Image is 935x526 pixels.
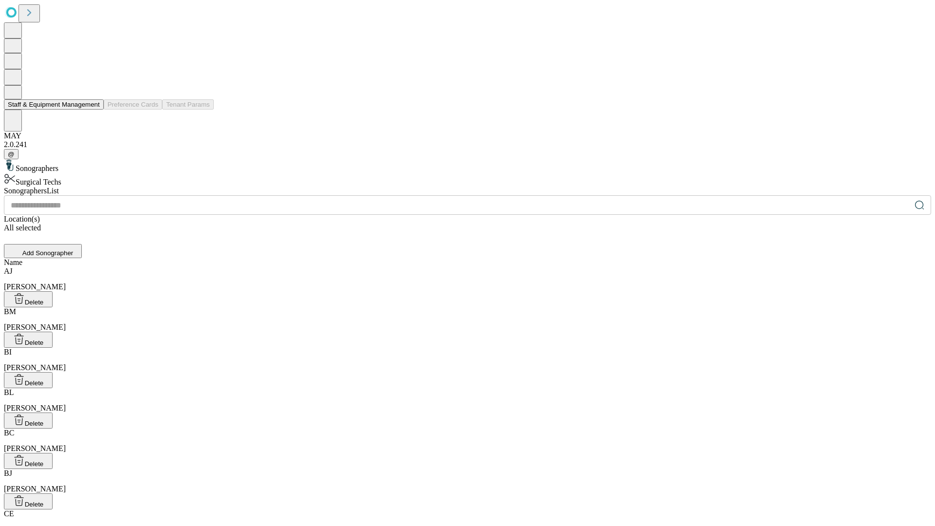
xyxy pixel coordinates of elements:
[4,187,931,195] div: Sonographers List
[4,348,12,356] span: BI
[4,173,931,187] div: Surgical Techs
[4,469,931,493] div: [PERSON_NAME]
[4,307,931,332] div: [PERSON_NAME]
[4,453,53,469] button: Delete
[4,267,931,291] div: [PERSON_NAME]
[25,299,44,306] span: Delete
[4,159,931,173] div: Sonographers
[4,348,931,372] div: [PERSON_NAME]
[104,99,162,110] button: Preference Cards
[25,379,44,387] span: Delete
[4,388,14,396] span: BL
[4,413,53,429] button: Delete
[4,258,931,267] div: Name
[25,460,44,468] span: Delete
[4,99,104,110] button: Staff & Equipment Management
[4,493,53,509] button: Delete
[4,509,14,518] span: CE
[22,249,73,257] span: Add Sonographer
[4,307,16,316] span: BM
[162,99,214,110] button: Tenant Params
[4,131,931,140] div: MAY
[4,332,53,348] button: Delete
[25,501,44,508] span: Delete
[4,388,931,413] div: [PERSON_NAME]
[4,149,19,159] button: @
[25,339,44,346] span: Delete
[8,150,15,158] span: @
[4,469,12,477] span: BJ
[25,420,44,427] span: Delete
[4,140,931,149] div: 2.0.241
[4,429,14,437] span: BC
[4,267,13,275] span: AJ
[4,372,53,388] button: Delete
[4,429,931,453] div: [PERSON_NAME]
[4,215,40,223] span: Location(s)
[4,224,931,232] div: All selected
[4,244,82,258] button: Add Sonographer
[4,291,53,307] button: Delete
